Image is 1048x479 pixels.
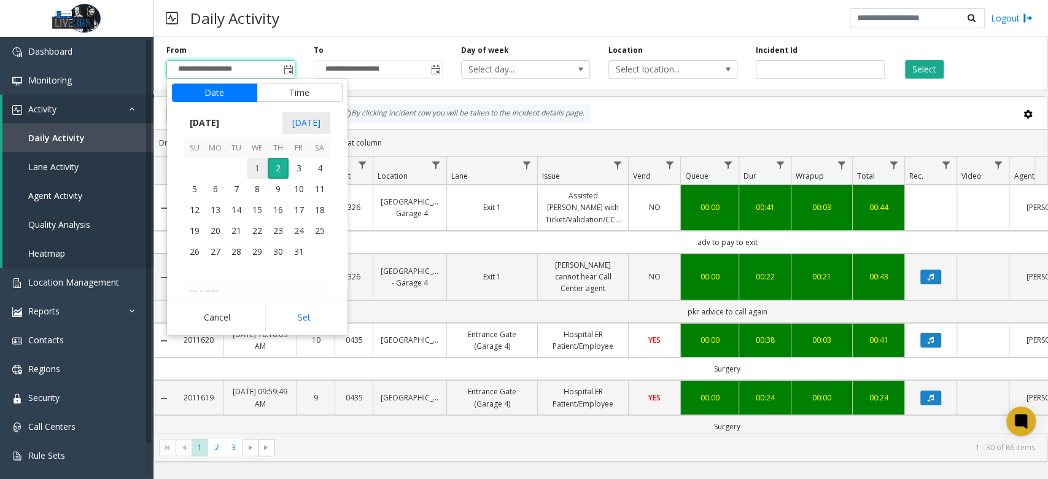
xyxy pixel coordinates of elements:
[661,157,678,173] a: Vend Filter Menu
[12,105,22,115] img: 'icon'
[208,439,225,456] span: Page 2
[184,179,205,200] span: 5
[28,74,72,86] span: Monitoring
[309,179,330,200] td: Saturday, October 11, 2025
[636,334,673,346] a: YES
[281,61,295,78] span: Toggle popup
[184,283,330,304] th: [DATE]
[649,202,661,212] span: NO
[247,158,268,179] span: 1
[309,200,330,220] td: Saturday, October 18, 2025
[343,392,365,403] a: 0435
[166,45,187,56] label: From
[12,307,22,317] img: 'icon'
[268,220,289,241] span: 23
[231,329,289,352] a: [DATE] 10:10:09 AM
[429,61,442,78] span: Toggle popup
[542,171,560,181] span: Issue
[309,220,330,241] span: 25
[257,84,343,102] button: Time tab
[343,201,365,213] a: 326
[184,139,205,158] th: Su
[184,179,205,200] td: Sunday, October 5, 2025
[305,392,327,403] a: 9
[247,220,268,241] td: Wednesday, October 22, 2025
[289,179,309,200] td: Friday, October 10, 2025
[184,220,205,241] span: 19
[205,200,226,220] td: Monday, October 13, 2025
[226,241,247,262] td: Tuesday, October 28, 2025
[747,271,783,282] a: 00:22
[545,329,621,352] a: Hospital ER Patient/Employee
[860,271,897,282] div: 00:43
[990,157,1006,173] a: Video Filter Menu
[2,210,153,239] a: Quality Analysis
[2,95,153,123] a: Activity
[289,139,309,158] th: Fr
[636,271,673,282] a: NO
[905,60,944,79] button: Select
[226,179,247,200] td: Tuesday, October 7, 2025
[2,239,153,268] a: Heatmap
[268,158,289,179] span: 2
[688,392,731,403] a: 00:00
[184,200,205,220] td: Sunday, October 12, 2025
[246,443,255,453] span: Go to the next page
[860,334,897,346] div: 00:41
[28,421,76,432] span: Call Centers
[937,157,954,173] a: Rec. Filter Menu
[181,392,215,403] a: 2011619
[799,271,845,282] a: 00:21
[205,179,226,200] td: Monday, October 6, 2025
[268,200,289,220] td: Thursday, October 16, 2025
[796,171,824,181] span: Wrapup
[335,104,591,123] div: By clicking Incident row you will be taken to the incident details page.
[799,201,845,213] a: 00:03
[833,157,850,173] a: Wrapup Filter Menu
[799,392,845,403] a: 00:00
[799,334,845,346] a: 00:03
[172,84,257,102] button: Date tab
[2,152,153,181] a: Lane Activity
[172,304,262,331] button: Cancel
[454,201,530,213] a: Exit 1
[381,392,439,403] a: [GEOGRAPHIC_DATA]
[12,76,22,86] img: 'icon'
[12,47,22,57] img: 'icon'
[12,278,22,288] img: 'icon'
[28,103,56,115] span: Activity
[381,196,439,219] a: [GEOGRAPHIC_DATA] - Garage 4
[289,179,309,200] span: 10
[2,123,153,152] a: Daily Activity
[28,161,79,173] span: Lane Activity
[226,220,247,241] span: 21
[226,241,247,262] span: 28
[747,392,783,403] a: 00:24
[242,439,258,456] span: Go to the next page
[451,171,468,181] span: Lane
[154,132,1047,154] div: Drag a column header and drop it here to group by that column
[289,158,309,179] td: Friday, October 3, 2025
[282,442,1035,453] kendo-pager-info: 1 - 30 of 86 items
[381,334,439,346] a: [GEOGRAPHIC_DATA]
[309,179,330,200] span: 11
[154,203,174,213] a: Collapse Details
[343,334,365,346] a: 0435
[205,179,226,200] span: 6
[282,112,330,134] span: [DATE]
[289,158,309,179] span: 3
[268,179,289,200] span: 9
[747,201,783,213] div: 00:41
[991,12,1033,25] a: Logout
[685,171,708,181] span: Queue
[860,201,897,213] a: 00:44
[381,265,439,289] a: [GEOGRAPHIC_DATA] - Garage 4
[609,157,626,173] a: Issue Filter Menu
[28,392,60,403] span: Security
[609,61,711,78] span: Select location...
[289,200,309,220] td: Friday, October 17, 2025
[648,392,661,403] span: YES
[688,271,731,282] a: 00:00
